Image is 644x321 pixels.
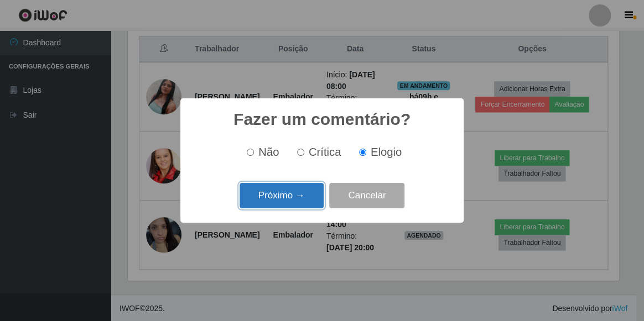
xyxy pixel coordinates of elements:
input: Não [247,149,254,156]
span: Crítica [309,146,341,158]
button: Cancelar [329,183,404,209]
h2: Fazer um comentário? [233,109,411,129]
button: Próximo → [240,183,324,209]
span: Não [258,146,279,158]
input: Elogio [359,149,366,156]
input: Crítica [297,149,304,156]
span: Elogio [371,146,402,158]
